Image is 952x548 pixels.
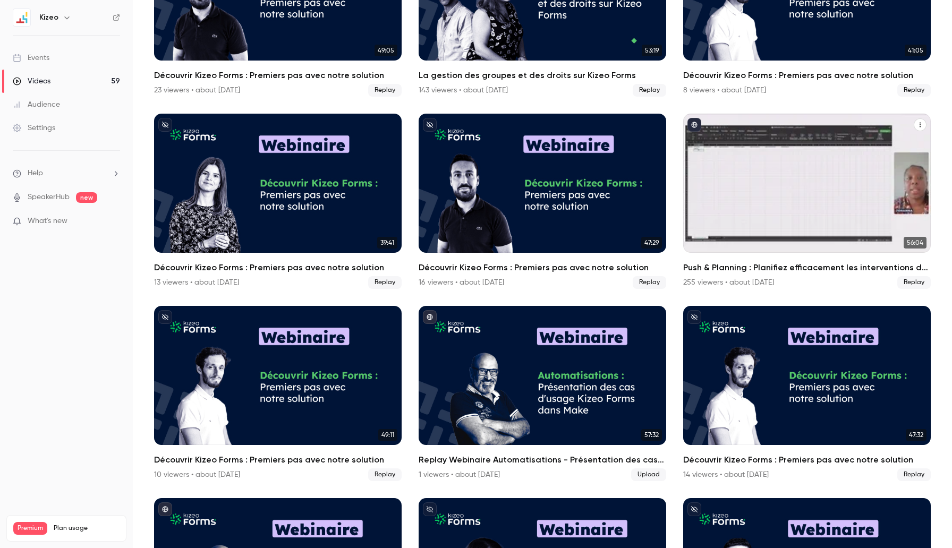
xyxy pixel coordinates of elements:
button: unpublished [687,310,701,324]
h2: Découvrir Kizeo Forms : Premiers pas avec notre solution [683,69,931,82]
button: unpublished [158,118,172,132]
span: Replay [368,276,402,289]
li: Découvrir Kizeo Forms : Premiers pas avec notre solution [419,114,666,289]
span: Premium [13,522,47,535]
div: 14 viewers • about [DATE] [683,469,769,480]
h2: La gestion des groupes et des droits sur Kizeo Forms [419,69,666,82]
span: Replay [368,468,402,481]
h2: Découvrir Kizeo Forms : Premiers pas avec notre solution [154,453,402,466]
h2: Découvrir Kizeo Forms : Premiers pas avec notre solution [154,69,402,82]
a: 57:32Replay Webinaire Automatisations - Présentation des cas d'usage Kizeo Forms dans Make1 view... [419,306,666,481]
a: 49:11Découvrir Kizeo Forms : Premiers pas avec notre solution10 viewers • about [DATE]Replay [154,306,402,481]
div: 23 viewers • about [DATE] [154,85,240,96]
div: Audience [13,99,60,110]
span: Replay [633,84,666,97]
a: 39:41Découvrir Kizeo Forms : Premiers pas avec notre solution13 viewers • about [DATE]Replay [154,114,402,289]
span: Help [28,168,43,179]
div: 143 viewers • about [DATE] [419,85,508,96]
li: Push & Planning : Planifiez efficacement les interventions de vos utilisateurs [683,114,931,289]
button: unpublished [423,502,437,516]
h2: Découvrir Kizeo Forms : Premiers pas avec notre solution [419,261,666,274]
div: Events [13,53,49,63]
span: Replay [897,468,931,481]
span: Replay [897,84,931,97]
span: Upload [631,468,666,481]
div: Settings [13,123,55,133]
h2: Push & Planning : Planifiez efficacement les interventions de vos utilisateurs [683,261,931,274]
h2: Découvrir Kizeo Forms : Premiers pas avec notre solution [683,453,931,466]
button: published [158,502,172,516]
div: 255 viewers • about [DATE] [683,277,774,288]
div: Videos [13,76,50,87]
li: Découvrir Kizeo Forms : Premiers pas avec notre solution [154,114,402,289]
span: 49:11 [378,429,397,441]
span: 56:04 [904,237,926,249]
a: SpeakerHub [28,192,70,203]
span: Replay [633,276,666,289]
span: new [76,192,97,203]
iframe: Noticeable Trigger [107,217,120,226]
span: 41:05 [905,45,926,56]
button: unpublished [423,118,437,132]
h2: Découvrir Kizeo Forms : Premiers pas avec notre solution [154,261,402,274]
button: unpublished [687,502,701,516]
a: 56:04Push & Planning : Planifiez efficacement les interventions de vos utilisateurs255 viewers • ... [683,114,931,289]
li: help-dropdown-opener [13,168,120,179]
span: Plan usage [54,524,120,533]
span: Replay [897,276,931,289]
div: 10 viewers • about [DATE] [154,469,240,480]
img: Kizeo [13,9,30,26]
li: Découvrir Kizeo Forms : Premiers pas avec notre solution [683,306,931,481]
div: 1 viewers • about [DATE] [419,469,500,480]
h6: Kizeo [39,12,58,23]
a: 47:29Découvrir Kizeo Forms : Premiers pas avec notre solution16 viewers • about [DATE]Replay [419,114,666,289]
a: 47:32Découvrir Kizeo Forms : Premiers pas avec notre solution14 viewers • about [DATE]Replay [683,306,931,481]
span: 53:19 [642,45,662,56]
span: What's new [28,216,67,227]
span: 47:32 [906,429,926,441]
button: unpublished [158,310,172,324]
span: 47:29 [641,237,662,249]
button: published [687,118,701,132]
div: 13 viewers • about [DATE] [154,277,239,288]
h2: Replay Webinaire Automatisations - Présentation des cas d'usage Kizeo Forms dans Make [419,453,666,466]
span: 49:05 [375,45,397,56]
div: 16 viewers • about [DATE] [419,277,504,288]
button: published [423,310,437,324]
span: 39:41 [377,237,397,249]
li: Replay Webinaire Automatisations - Présentation des cas d'usage Kizeo Forms dans Make [419,306,666,481]
div: 8 viewers • about [DATE] [683,85,766,96]
span: 57:32 [641,429,662,441]
li: Découvrir Kizeo Forms : Premiers pas avec notre solution [154,306,402,481]
span: Replay [368,84,402,97]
